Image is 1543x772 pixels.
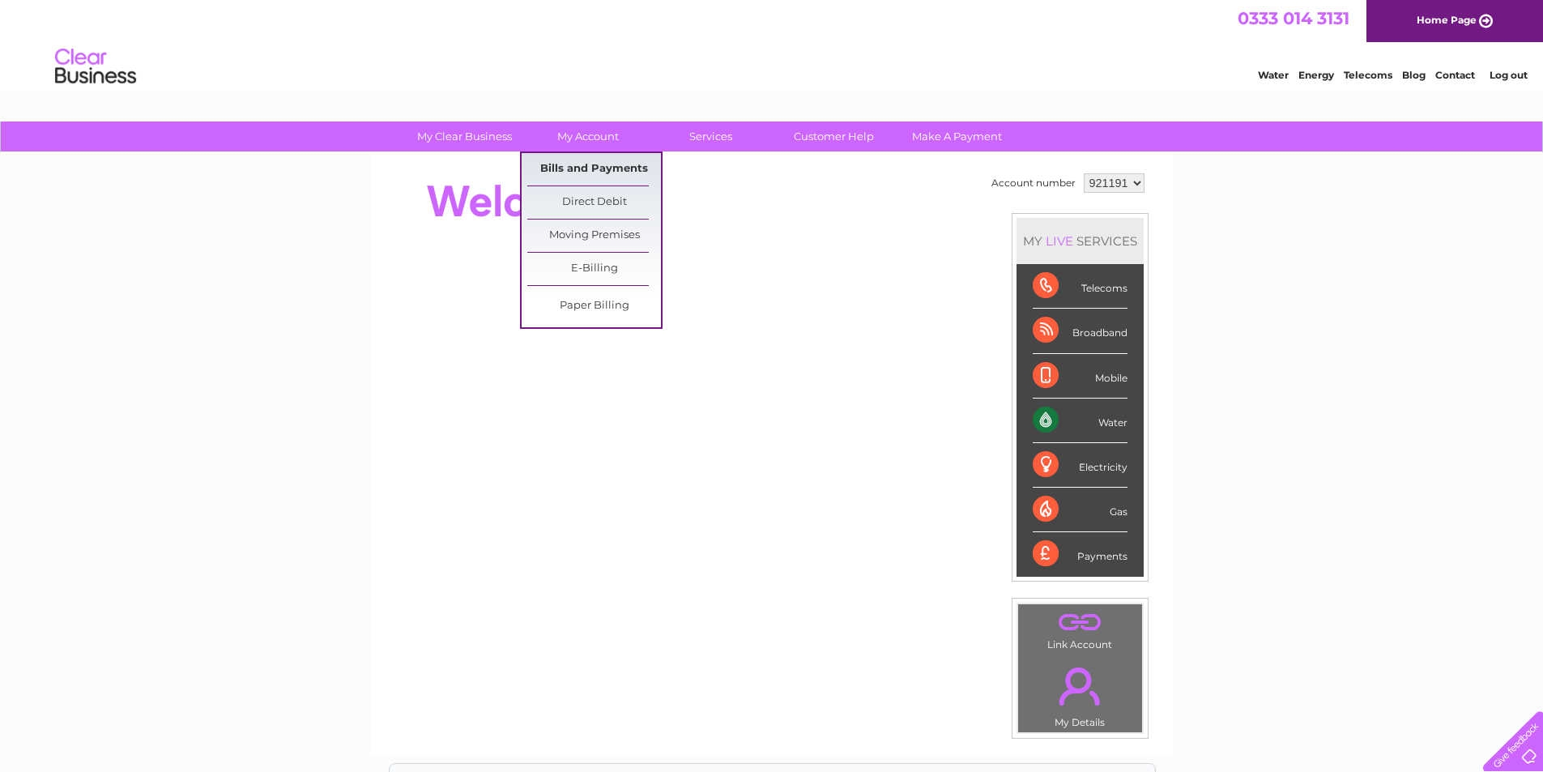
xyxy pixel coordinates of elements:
[1033,532,1127,576] div: Payments
[644,122,778,151] a: Services
[1042,233,1076,249] div: LIVE
[527,153,661,186] a: Bills and Payments
[987,169,1080,197] td: Account number
[1017,218,1144,264] div: MY SERVICES
[1022,608,1138,637] a: .
[1238,8,1349,28] a: 0333 014 3131
[527,186,661,219] a: Direct Debit
[1033,309,1127,353] div: Broadband
[527,290,661,322] a: Paper Billing
[527,253,661,285] a: E-Billing
[767,122,901,151] a: Customer Help
[1435,69,1475,81] a: Contact
[1022,658,1138,714] a: .
[390,9,1155,79] div: Clear Business is a trading name of Verastar Limited (registered in [GEOGRAPHIC_DATA] No. 3667643...
[890,122,1024,151] a: Make A Payment
[1344,69,1392,81] a: Telecoms
[1033,443,1127,488] div: Electricity
[1298,69,1334,81] a: Energy
[1033,399,1127,443] div: Water
[1017,654,1143,733] td: My Details
[1033,264,1127,309] div: Telecoms
[54,42,137,92] img: logo.png
[1033,488,1127,532] div: Gas
[1258,69,1289,81] a: Water
[521,122,654,151] a: My Account
[1017,604,1143,655] td: Link Account
[1033,354,1127,399] div: Mobile
[1402,69,1426,81] a: Blog
[1490,69,1528,81] a: Log out
[527,220,661,252] a: Moving Premises
[398,122,531,151] a: My Clear Business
